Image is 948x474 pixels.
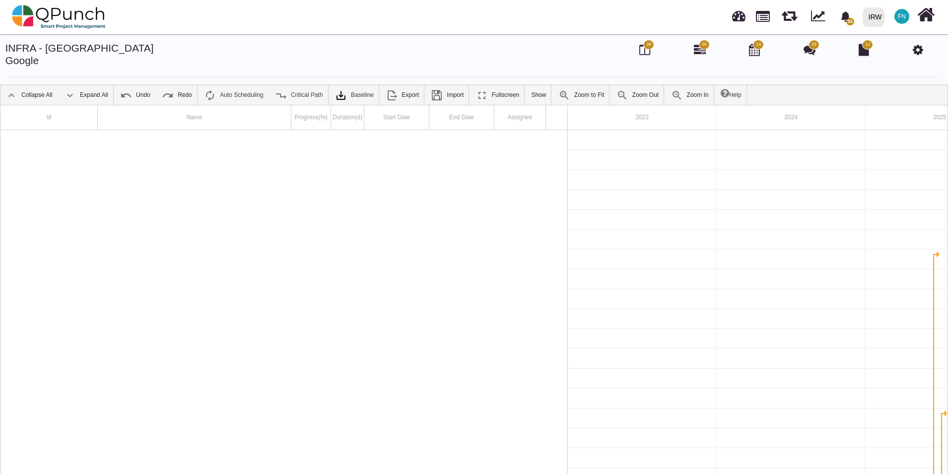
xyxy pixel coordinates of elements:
[694,48,706,56] a: 39
[782,5,797,21] span: Releases
[804,44,815,56] i: Punch Discussion
[865,41,870,48] span: 12
[386,89,398,101] img: ic_export_24.4e1404f.png
[869,8,882,26] div: IRW
[476,89,488,101] img: ic_fullscreen_24.81ea589.png
[749,44,760,56] i: Calendar
[858,0,888,33] a: IRW
[694,44,706,56] i: Gantt
[0,85,58,105] a: Collapse All
[702,41,707,48] span: 39
[275,89,287,101] img: ic_critical_path_24.b7f2986.png
[526,85,551,105] a: Show
[671,89,683,101] img: ic_zoom_in.48fceee.png
[846,18,854,25] span: 32
[0,105,98,130] div: Id
[494,105,546,130] div: Assignee
[64,89,76,101] img: ic_expand_all_24.71e1805.png
[666,85,714,105] a: Zoom In
[204,89,216,101] img: ic_auto_scheduling_24.ade0d5b.png
[639,44,650,56] i: Board
[611,85,664,105] a: Zoom Out
[917,5,935,24] i: Home
[471,85,524,105] a: Fullscreen
[558,89,570,101] img: ic_zoom_to_fit_24.130db0b.png
[429,105,494,130] div: End Date
[115,85,155,105] a: Undo
[888,0,915,32] a: FN
[756,6,770,22] span: Projects
[59,85,113,105] a: Expand All
[98,105,291,130] div: Name
[162,89,174,101] img: ic_redo_24.f94b082.png
[812,41,816,48] span: 16
[568,105,717,130] div: 2023
[717,105,866,130] div: 2024
[806,0,834,33] div: Dynamic Report
[364,105,429,130] div: Start Date
[553,85,609,105] a: Zoom to Fit
[837,7,854,25] div: Notification
[716,85,746,105] a: Help
[199,85,268,105] a: Auto Scheduling
[732,6,745,21] span: Dashboard
[834,0,859,32] a: bell fill32
[5,89,17,101] img: ic_collapse_all_24.42ac041.png
[335,89,347,101] img: klXqkY5+JZAPre7YVMJ69SE9vgHW7RkaA9STpDBCRd8F60lk8AdY5g6cgTfGkm3cV0d3FrcCHw7UyPBLKa18SAFZQOCAmAAAA...
[381,85,424,105] a: Export
[894,9,909,24] span: Francis Ndichu
[426,85,469,105] a: Import
[859,44,869,56] i: Document Library
[331,105,364,130] div: Duration(d)
[270,85,328,105] a: Critical Path
[12,2,106,32] img: qpunch-sp.fa6292f.png
[840,11,851,22] svg: bell fill
[756,41,761,48] span: 24
[330,85,379,105] a: Baseline
[291,105,331,130] div: Progress(%)
[616,89,628,101] img: ic_zoom_out.687aa02.png
[120,89,132,101] img: ic_undo_24.4502e76.png
[157,85,197,105] a: Redo
[898,13,906,19] span: FN
[431,89,443,101] img: save.4d96896.png
[646,41,651,48] span: 38
[5,42,154,66] a: INFRA - [GEOGRAPHIC_DATA] Google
